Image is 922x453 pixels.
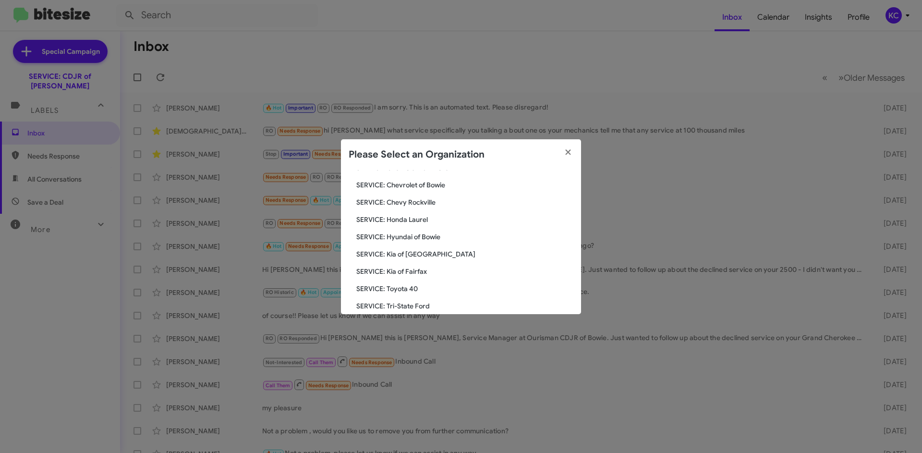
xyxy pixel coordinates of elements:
[356,284,573,294] span: SERVICE: Toyota 40
[349,147,485,162] h2: Please Select an Organization
[356,249,573,259] span: SERVICE: Kia of [GEOGRAPHIC_DATA]
[356,301,573,311] span: SERVICE: Tri-State Ford
[356,267,573,276] span: SERVICE: Kia of Fairfax
[356,197,573,207] span: SERVICE: Chevy Rockville
[356,232,573,242] span: SERVICE: Hyundai of Bowie
[356,215,573,224] span: SERVICE: Honda Laurel
[356,180,573,190] span: SERVICE: Chevrolet of Bowie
